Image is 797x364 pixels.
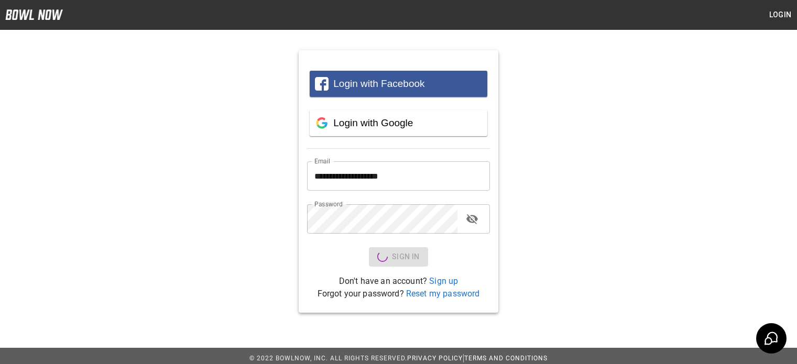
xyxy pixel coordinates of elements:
span: Login with Google [333,117,413,128]
img: logo [5,9,63,20]
button: Login [763,5,797,25]
p: Forgot your password? [307,288,489,300]
button: Login with Google [310,110,487,136]
button: toggle password visibility [462,208,483,229]
span: © 2022 BowlNow, Inc. All Rights Reserved. [249,355,407,362]
a: Terms and Conditions [464,355,548,362]
a: Privacy Policy [407,355,463,362]
p: Don't have an account? [307,275,489,288]
a: Sign up [429,276,458,286]
span: Login with Facebook [333,78,424,89]
button: Login with Facebook [310,71,487,97]
a: Reset my password [406,289,480,299]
